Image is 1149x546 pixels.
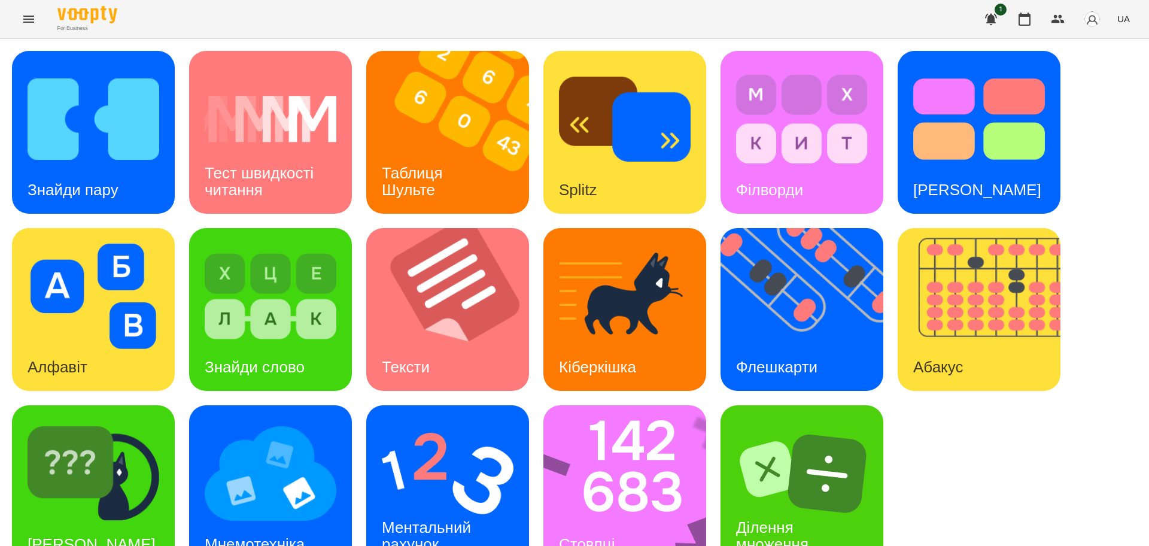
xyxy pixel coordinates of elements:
[1112,8,1135,30] button: UA
[1084,11,1101,28] img: avatar_s.png
[995,4,1007,16] span: 1
[736,181,803,199] h3: Філворди
[721,51,883,214] a: ФілвордиФілворди
[559,244,691,349] img: Кіберкішка
[382,358,430,376] h3: Тексти
[366,51,529,214] a: Таблиця ШультеТаблиця Шульте
[12,228,175,391] a: АлфавітАлфавіт
[205,66,336,172] img: Тест швидкості читання
[721,228,898,391] img: Флешкарти
[366,228,544,391] img: Тексти
[28,244,159,349] img: Алфавіт
[205,244,336,349] img: Знайди слово
[913,358,963,376] h3: Абакус
[205,421,336,526] img: Мнемотехніка
[913,181,1041,199] h3: [PERSON_NAME]
[28,181,118,199] h3: Знайди пару
[736,66,868,172] img: Філворди
[913,66,1045,172] img: Тест Струпа
[543,51,706,214] a: SplitzSplitz
[1117,13,1130,25] span: UA
[382,164,447,198] h3: Таблиця Шульте
[382,421,513,526] img: Ментальний рахунок
[366,51,544,214] img: Таблиця Шульте
[559,66,691,172] img: Splitz
[189,228,352,391] a: Знайди словоЗнайди слово
[736,421,868,526] img: Ділення множення
[898,51,1060,214] a: Тест Струпа[PERSON_NAME]
[559,181,597,199] h3: Splitz
[28,421,159,526] img: Знайди Кіберкішку
[898,228,1075,391] img: Абакус
[189,51,352,214] a: Тест швидкості читанняТест швидкості читання
[12,51,175,214] a: Знайди паруЗнайди пару
[205,358,305,376] h3: Знайди слово
[205,164,318,198] h3: Тест швидкості читання
[721,228,883,391] a: ФлешкартиФлешкарти
[28,66,159,172] img: Знайди пару
[57,25,117,32] span: For Business
[559,358,636,376] h3: Кіберкішка
[543,228,706,391] a: КіберкішкаКіберкішка
[14,5,43,34] button: Menu
[366,228,529,391] a: ТекстиТексти
[898,228,1060,391] a: АбакусАбакус
[57,6,117,23] img: Voopty Logo
[736,358,817,376] h3: Флешкарти
[28,358,87,376] h3: Алфавіт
